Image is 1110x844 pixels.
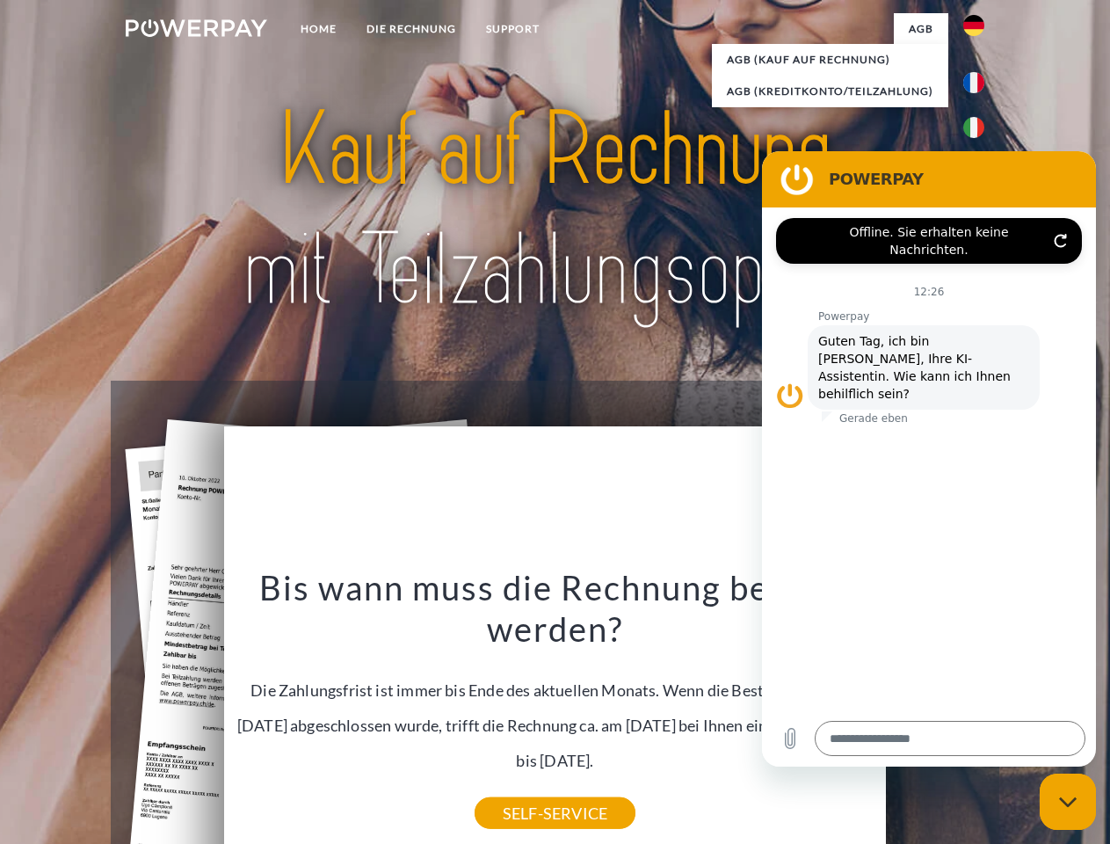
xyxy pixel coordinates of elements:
h3: Bis wann muss die Rechnung bezahlt werden? [235,566,876,651]
img: title-powerpay_de.svg [168,84,942,337]
div: Die Zahlungsfrist ist immer bis Ende des aktuellen Monats. Wenn die Bestellung z.B. am [DATE] abg... [235,566,876,813]
a: AGB (Kreditkonto/Teilzahlung) [712,76,948,107]
iframe: Messaging-Fenster [762,151,1096,767]
iframe: Schaltfläche zum Öffnen des Messaging-Fensters; Konversation läuft [1040,774,1096,830]
a: agb [894,13,948,45]
img: logo-powerpay-white.svg [126,19,267,37]
a: AGB (Kauf auf Rechnung) [712,44,948,76]
a: DIE RECHNUNG [352,13,471,45]
img: it [963,117,984,138]
a: SUPPORT [471,13,555,45]
img: de [963,15,984,36]
a: Home [286,13,352,45]
a: SELF-SERVICE [475,797,635,829]
img: fr [963,72,984,93]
